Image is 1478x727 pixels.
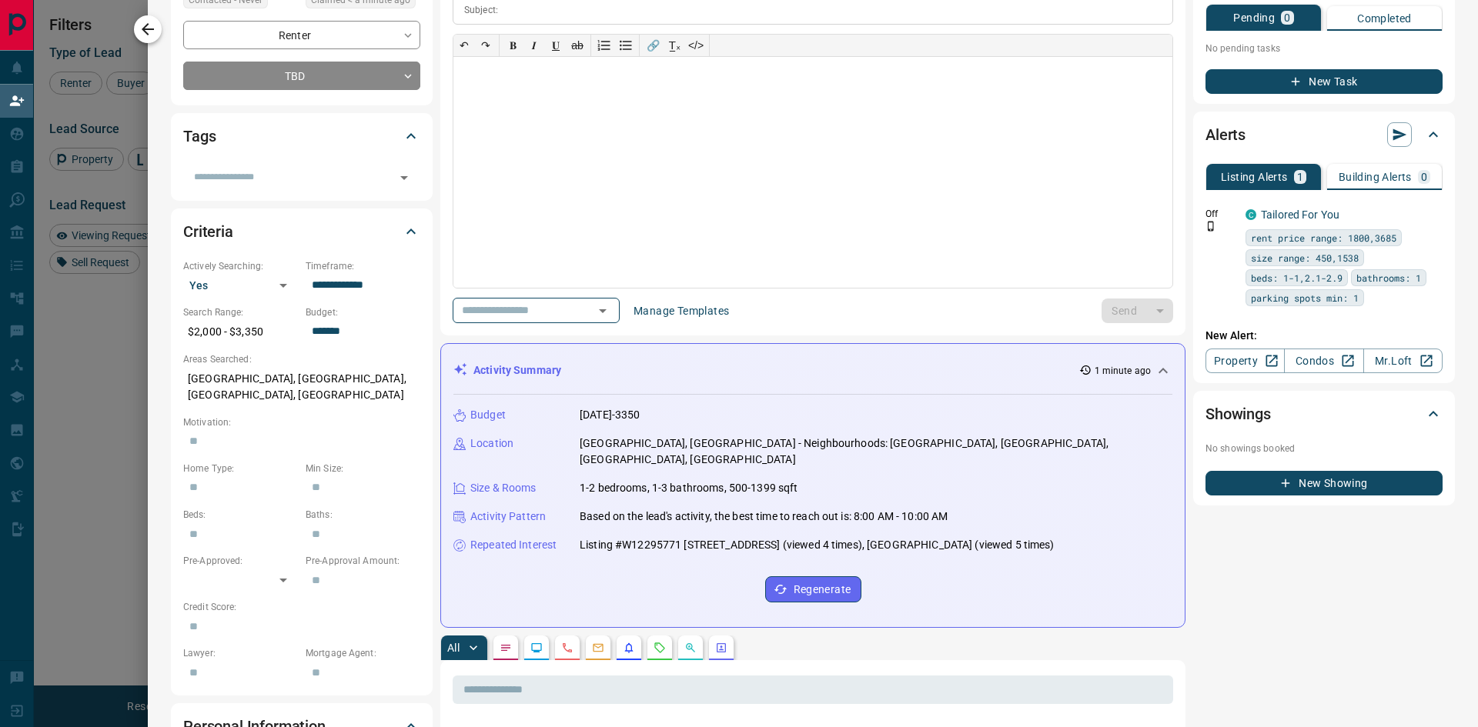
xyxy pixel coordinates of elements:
a: Mr.Loft [1363,348,1443,373]
svg: Calls [561,642,573,654]
svg: Requests [654,642,666,654]
div: Alerts [1205,116,1443,153]
p: Pre-Approval Amount: [306,554,420,568]
button: ab [567,35,588,56]
p: No showings booked [1205,442,1443,455]
div: Yes [183,273,298,298]
h2: Tags [183,124,216,148]
svg: Listing Alerts [623,642,635,654]
button: New Showing [1205,471,1443,495]
a: Property [1205,348,1285,373]
p: 1-2 bedrooms, 1-3 bathrooms, 500-1399 sqft [580,480,798,496]
span: parking spots min: 1 [1251,290,1359,305]
span: size range: 450,1538 [1251,250,1359,265]
button: 𝐁 [502,35,523,56]
span: beds: 1-1,2.1-2.9 [1251,270,1343,285]
div: split button [1102,298,1173,323]
p: Off [1205,207,1236,221]
svg: Opportunities [684,642,697,654]
p: 1 [1297,172,1303,182]
p: [DATE]-3350 [580,407,640,423]
button: 𝑰 [523,35,545,56]
p: Motivation: [183,415,420,429]
p: Budget: [306,305,420,319]
button: Regenerate [765,576,861,602]
button: ↶ [453,35,475,56]
button: Numbered list [594,35,615,56]
p: Subject: [464,3,498,17]
button: ↷ [475,35,497,56]
h2: Criteria [183,219,233,244]
span: bathrooms: 1 [1356,270,1421,285]
button: Manage Templates [624,298,738,323]
p: 0 [1421,172,1427,182]
div: Tags [183,118,420,155]
button: Open [592,300,614,322]
p: Building Alerts [1339,172,1412,182]
p: Actively Searching: [183,259,298,273]
button: 𝐔 [545,35,567,56]
p: Repeated Interest [470,537,557,553]
p: 1 minute ago [1095,364,1151,378]
p: All [447,642,460,653]
p: Search Range: [183,305,298,319]
button: 🔗 [642,35,664,56]
s: ab [571,39,584,52]
div: TBD [183,62,420,90]
p: Beds: [183,508,298,522]
div: Criteria [183,213,420,250]
p: Based on the lead's activity, the best time to reach out is: 8:00 AM - 10:00 AM [580,509,948,525]
p: Areas Searched: [183,352,420,366]
p: Credit Score: [183,600,420,614]
p: Location [470,435,513,452]
p: Lawyer: [183,646,298,660]
p: New Alert: [1205,328,1443,344]
p: Mortgage Agent: [306,646,420,660]
p: Pre-Approved: [183,554,298,568]
button: T̲ₓ [664,35,685,56]
div: Showings [1205,395,1443,432]
p: Budget [470,407,506,423]
a: Condos [1284,348,1363,373]
p: Activity Summary [473,362,561,379]
a: Tailored For You [1261,208,1339,221]
p: Timeframe: [306,259,420,273]
p: [GEOGRAPHIC_DATA], [GEOGRAPHIC_DATA], [GEOGRAPHIC_DATA], [GEOGRAPHIC_DATA] [183,366,420,408]
p: Size & Rooms [470,480,537,496]
h2: Alerts [1205,122,1246,147]
p: Listing #W12295771 [STREET_ADDRESS] (viewed 4 times), [GEOGRAPHIC_DATA] (viewed 5 times) [580,537,1055,553]
p: Pending [1233,12,1275,23]
p: No pending tasks [1205,37,1443,60]
button: Open [393,167,415,188]
svg: Agent Actions [715,642,727,654]
p: 0 [1284,12,1290,23]
svg: Emails [592,642,604,654]
button: New Task [1205,69,1443,94]
p: $2,000 - $3,350 [183,319,298,345]
svg: Push Notification Only [1205,221,1216,232]
p: Home Type: [183,462,298,475]
svg: Lead Browsing Activity [530,642,543,654]
button: </> [685,35,707,56]
svg: Notes [500,642,512,654]
button: Bullet list [615,35,637,56]
p: Completed [1357,13,1412,24]
span: 𝐔 [552,39,560,52]
h2: Showings [1205,402,1271,426]
p: Min Size: [306,462,420,475]
p: [GEOGRAPHIC_DATA], [GEOGRAPHIC_DATA] - Neighbourhoods: [GEOGRAPHIC_DATA], [GEOGRAPHIC_DATA], [GEO... [580,435,1172,468]
p: Activity Pattern [470,509,546,525]
div: condos.ca [1246,209,1256,220]
p: Listing Alerts [1221,172,1288,182]
span: rent price range: 1800,3685 [1251,230,1396,245]
div: Renter [183,21,420,49]
div: Activity Summary1 minute ago [453,356,1172,385]
p: Baths: [306,508,420,522]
